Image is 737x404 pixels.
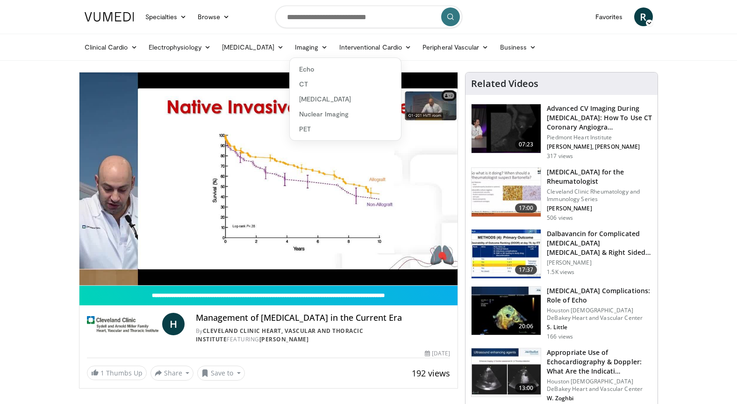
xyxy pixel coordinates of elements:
[289,38,334,57] a: Imaging
[547,229,652,257] h3: Dalbavancin for Complicated [MEDICAL_DATA] [MEDICAL_DATA] & Right Sided Endocardi…
[515,203,537,213] span: 17:00
[515,140,537,149] span: 07:23
[290,62,401,77] a: Echo
[547,104,652,132] h3: Advanced CV Imaging During [MEDICAL_DATA]: How To Use CT Coronary Angiogra…
[87,366,147,380] a: 1 Thumbs Up
[87,313,158,335] img: Cleveland Clinic Heart, Vascular and Thoracic Institute
[192,7,235,26] a: Browse
[471,229,652,279] a: 17:37 Dalbavancin for Complicated [MEDICAL_DATA] [MEDICAL_DATA] & Right Sided Endocardi… [PERSON_...
[547,333,573,340] p: 166 views
[515,265,537,274] span: 17:37
[515,383,537,393] span: 13:00
[547,307,652,322] p: Houston [DEMOGRAPHIC_DATA] DeBakey Heart and Vascular Center
[472,104,541,153] img: 071bf604-55fe-4612-bb61-4c7dbe9dc179.150x105_q85_crop-smart_upscale.jpg
[197,366,245,381] button: Save to
[79,72,458,286] video-js: Video Player
[547,134,652,141] p: Piedmont Heart Institute
[590,7,629,26] a: Favorites
[143,38,216,57] a: Electrophysiology
[140,7,193,26] a: Specialties
[290,107,401,122] a: Nuclear Imaging
[85,12,134,22] img: VuMedi Logo
[547,268,574,276] p: 1.5K views
[275,6,462,28] input: Search topics, interventions
[515,322,537,331] span: 20:06
[290,122,401,137] a: PET
[547,324,652,331] p: S. Little
[196,327,364,343] a: Cleveland Clinic Heart, Vascular and Thoracic Institute
[334,38,417,57] a: Interventional Cardio
[547,286,652,305] h3: [MEDICAL_DATA] Complications: Role of Echo
[547,378,652,393] p: Houston [DEMOGRAPHIC_DATA] DeBakey Heart and Vascular Center
[472,348,541,397] img: 8c34a010-3adc-4454-aef0-fe1b11b3d20e.150x105_q85_crop-smart_upscale.jpg
[472,168,541,216] img: 75cf4903-aede-45bd-bf48-4cb38d9f4870.150x105_q85_crop-smart_upscale.jpg
[547,143,652,151] p: [PERSON_NAME], [PERSON_NAME]
[547,205,652,212] p: [PERSON_NAME]
[417,38,494,57] a: Peripheral Vascular
[547,152,573,160] p: 317 views
[547,167,652,186] h3: [MEDICAL_DATA] for the Rheumatologist
[547,214,573,222] p: 506 views
[196,327,450,344] div: By FEATURING
[494,38,542,57] a: Business
[547,395,652,402] p: W. Zoghbi
[471,78,538,89] h4: Related Videos
[290,77,401,92] a: CT
[79,38,143,57] a: Clinical Cardio
[196,313,450,323] h4: Management of [MEDICAL_DATA] in the Current Era
[547,259,652,267] p: [PERSON_NAME]
[547,188,652,203] p: Cleveland Clinic Rheumatology and Immunology Series
[290,92,401,107] a: [MEDICAL_DATA]
[259,335,309,343] a: [PERSON_NAME]
[471,286,652,340] a: 20:06 [MEDICAL_DATA] Complications: Role of Echo Houston [DEMOGRAPHIC_DATA] DeBakey Heart and Vas...
[472,230,541,278] img: 33bd2010-25f7-4546-be08-76b8e6be7f48.150x105_q85_crop-smart_upscale.jpg
[472,287,541,335] img: 0d32fb67-6941-41e7-8450-32c745e47ed4.150x105_q85_crop-smart_upscale.jpg
[471,167,652,222] a: 17:00 [MEDICAL_DATA] for the Rheumatologist Cleveland Clinic Rheumatology and Immunology Series [...
[216,38,289,57] a: [MEDICAL_DATA]
[412,368,450,379] span: 192 views
[100,368,104,377] span: 1
[425,349,450,358] div: [DATE]
[634,7,653,26] a: R
[162,313,185,335] a: H
[471,104,652,160] a: 07:23 Advanced CV Imaging During [MEDICAL_DATA]: How To Use CT Coronary Angiogra… Piedmont Heart ...
[150,366,194,381] button: Share
[547,348,652,376] h3: Appropriate Use of Echocardiography & Doppler: What Are the Indicati…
